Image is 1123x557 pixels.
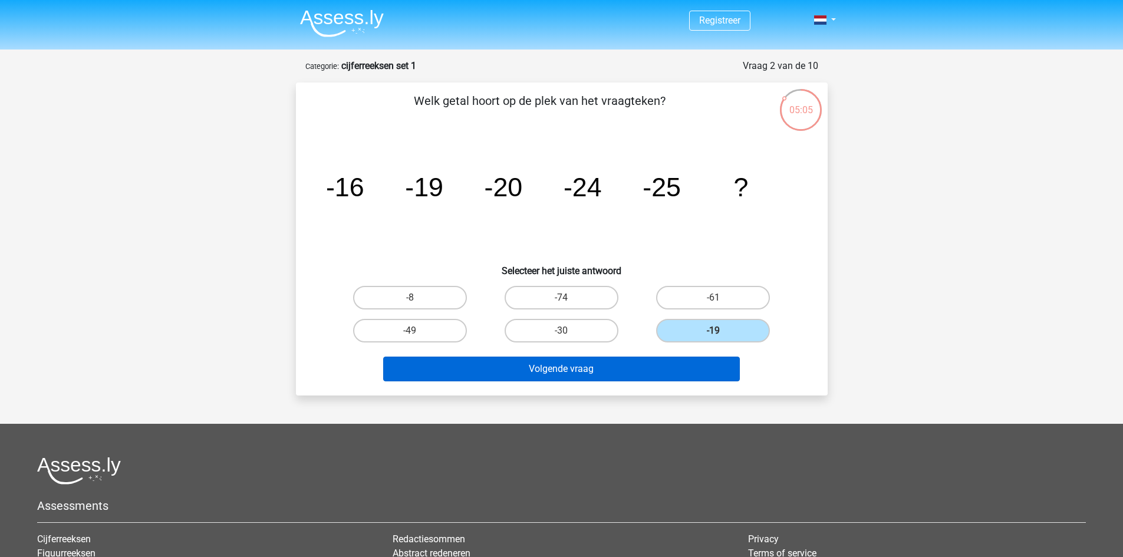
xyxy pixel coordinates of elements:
[405,172,443,202] tspan: -19
[300,9,384,37] img: Assessly
[353,319,467,342] label: -49
[643,172,681,202] tspan: -25
[733,172,748,202] tspan: ?
[563,172,601,202] tspan: -24
[393,533,465,545] a: Redactiesommen
[505,286,618,309] label: -74
[325,172,364,202] tspan: -16
[383,357,740,381] button: Volgende vraag
[305,62,339,71] small: Categorie:
[505,319,618,342] label: -30
[656,286,770,309] label: -61
[743,59,818,73] div: Vraag 2 van de 10
[37,533,91,545] a: Cijferreeksen
[656,319,770,342] label: -19
[748,533,779,545] a: Privacy
[484,172,522,202] tspan: -20
[315,256,809,276] h6: Selecteer het juiste antwoord
[353,286,467,309] label: -8
[315,92,765,127] p: Welk getal hoort op de plek van het vraagteken?
[37,499,1086,513] h5: Assessments
[341,60,416,71] strong: cijferreeksen set 1
[699,15,740,26] a: Registreer
[779,88,823,117] div: 05:05
[37,457,121,485] img: Assessly logo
